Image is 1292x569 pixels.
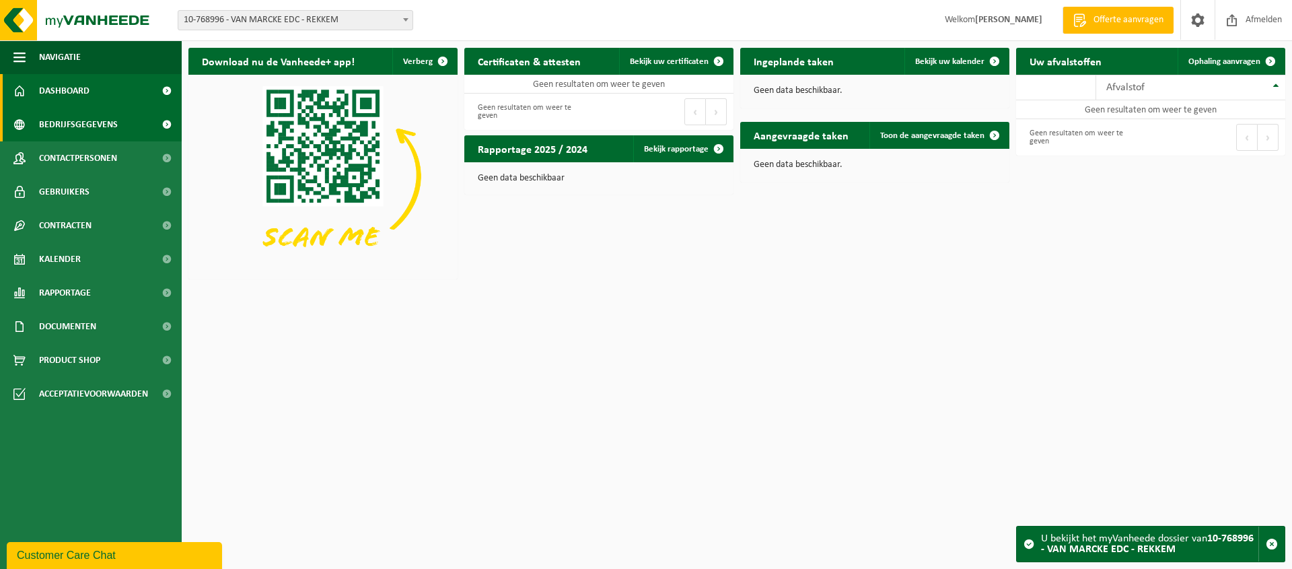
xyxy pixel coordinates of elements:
[39,242,81,276] span: Kalender
[1023,123,1144,152] div: Geen resultaten om weer te geven
[880,131,984,140] span: Toon de aangevraagde taken
[904,48,1008,75] a: Bekijk uw kalender
[392,48,456,75] button: Verberg
[7,539,225,569] iframe: chat widget
[1016,48,1115,74] h2: Uw afvalstoffen
[178,10,413,30] span: 10-768996 - VAN MARCKE EDC - REKKEM
[975,15,1042,25] strong: [PERSON_NAME]
[619,48,732,75] a: Bekijk uw certificaten
[740,48,847,74] h2: Ingeplande taken
[630,57,709,66] span: Bekijk uw certificaten
[1178,48,1284,75] a: Ophaling aanvragen
[740,122,862,148] h2: Aangevraagde taken
[754,160,996,170] p: Geen data beschikbaar.
[464,48,594,74] h2: Certificaten & attesten
[1188,57,1260,66] span: Ophaling aanvragen
[464,135,601,162] h2: Rapportage 2025 / 2024
[188,48,368,74] h2: Download nu de Vanheede+ app!
[1041,533,1254,555] strong: 10-768996 - VAN MARCKE EDC - REKKEM
[39,209,92,242] span: Contracten
[915,57,984,66] span: Bekijk uw kalender
[39,108,118,141] span: Bedrijfsgegevens
[478,174,720,183] p: Geen data beschikbaar
[1063,7,1174,34] a: Offerte aanvragen
[706,98,727,125] button: Next
[39,276,91,310] span: Rapportage
[403,57,433,66] span: Verberg
[39,40,81,74] span: Navigatie
[1016,100,1285,119] td: Geen resultaten om weer te geven
[178,11,412,30] span: 10-768996 - VAN MARCKE EDC - REKKEM
[684,98,706,125] button: Previous
[1090,13,1167,27] span: Offerte aanvragen
[39,175,89,209] span: Gebruikers
[1236,124,1258,151] button: Previous
[1258,124,1279,151] button: Next
[39,343,100,377] span: Product Shop
[633,135,732,162] a: Bekijk rapportage
[754,86,996,96] p: Geen data beschikbaar.
[464,75,733,94] td: Geen resultaten om weer te geven
[39,377,148,411] span: Acceptatievoorwaarden
[39,310,96,343] span: Documenten
[1106,82,1145,93] span: Afvalstof
[1041,527,1258,562] div: U bekijkt het myVanheede dossier van
[471,97,592,127] div: Geen resultaten om weer te geven
[39,74,89,108] span: Dashboard
[869,122,1008,149] a: Toon de aangevraagde taken
[188,75,458,277] img: Download de VHEPlus App
[39,141,117,175] span: Contactpersonen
